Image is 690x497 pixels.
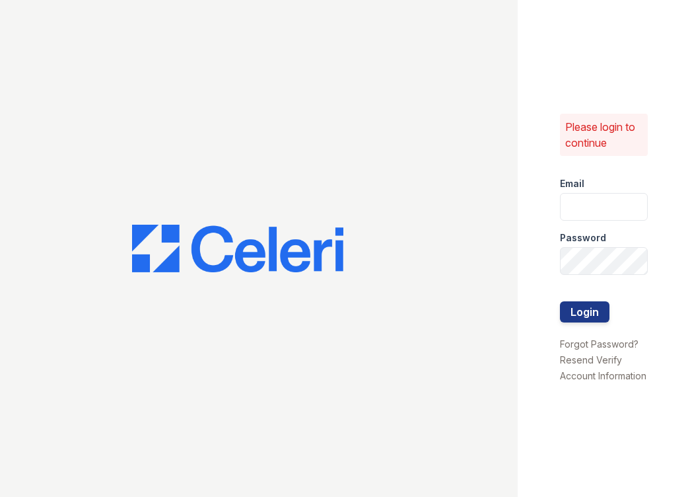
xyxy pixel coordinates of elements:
label: Password [560,231,606,245]
a: Forgot Password? [560,338,638,350]
label: Email [560,177,584,190]
a: Resend Verify Account Information [560,354,646,381]
p: Please login to continue [565,119,642,151]
img: CE_Logo_Blue-a8612792a0a2168367f1c8372b55b34899dd931a85d93a1a3d3e32e68fde9ad4.png [132,225,343,272]
button: Login [560,301,609,323]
